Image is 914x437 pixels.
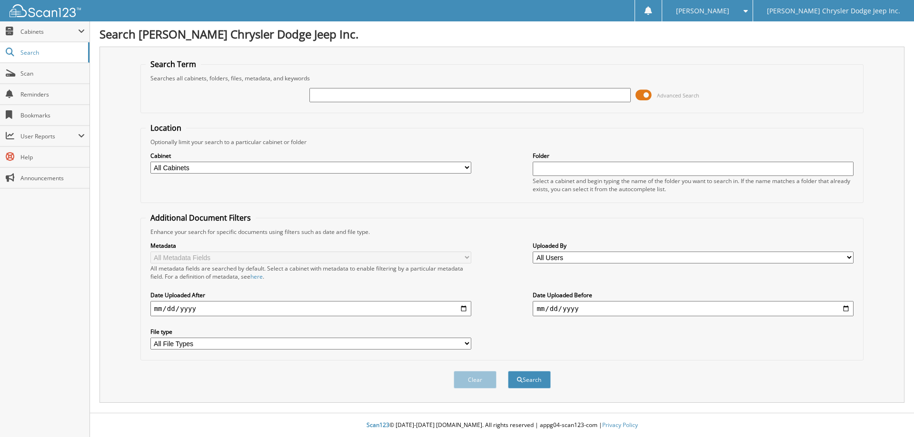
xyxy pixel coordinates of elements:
div: All metadata fields are searched by default. Select a cabinet with metadata to enable filtering b... [150,264,471,281]
div: Enhance your search for specific documents using filters such as date and file type. [146,228,859,236]
span: [PERSON_NAME] [676,8,729,14]
input: end [533,301,854,316]
span: User Reports [20,132,78,140]
label: Cabinet [150,152,471,160]
img: scan123-logo-white.svg [10,4,81,17]
label: Date Uploaded After [150,291,471,299]
span: Cabinets [20,28,78,36]
a: here [250,272,263,281]
div: Searches all cabinets, folders, files, metadata, and keywords [146,74,859,82]
a: Privacy Policy [602,421,638,429]
div: © [DATE]-[DATE] [DOMAIN_NAME]. All rights reserved | appg04-scan123-com | [90,414,914,437]
div: Optionally limit your search to a particular cabinet or folder [146,138,859,146]
span: Announcements [20,174,85,182]
label: Folder [533,152,854,160]
input: start [150,301,471,316]
button: Clear [454,371,497,388]
legend: Search Term [146,59,201,69]
label: Uploaded By [533,242,854,250]
span: Search [20,49,83,57]
span: Help [20,153,85,161]
label: Metadata [150,242,471,250]
label: Date Uploaded Before [533,291,854,299]
span: Scan123 [367,421,389,429]
h1: Search [PERSON_NAME] Chrysler Dodge Jeep Inc. [99,26,904,42]
button: Search [508,371,551,388]
legend: Additional Document Filters [146,213,256,223]
span: Scan [20,69,85,78]
label: File type [150,328,471,336]
span: Reminders [20,90,85,98]
span: Bookmarks [20,111,85,119]
div: Select a cabinet and begin typing the name of the folder you want to search in. If the name match... [533,177,854,193]
span: [PERSON_NAME] Chrysler Dodge Jeep Inc. [767,8,900,14]
span: Advanced Search [657,92,699,99]
legend: Location [146,123,186,133]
